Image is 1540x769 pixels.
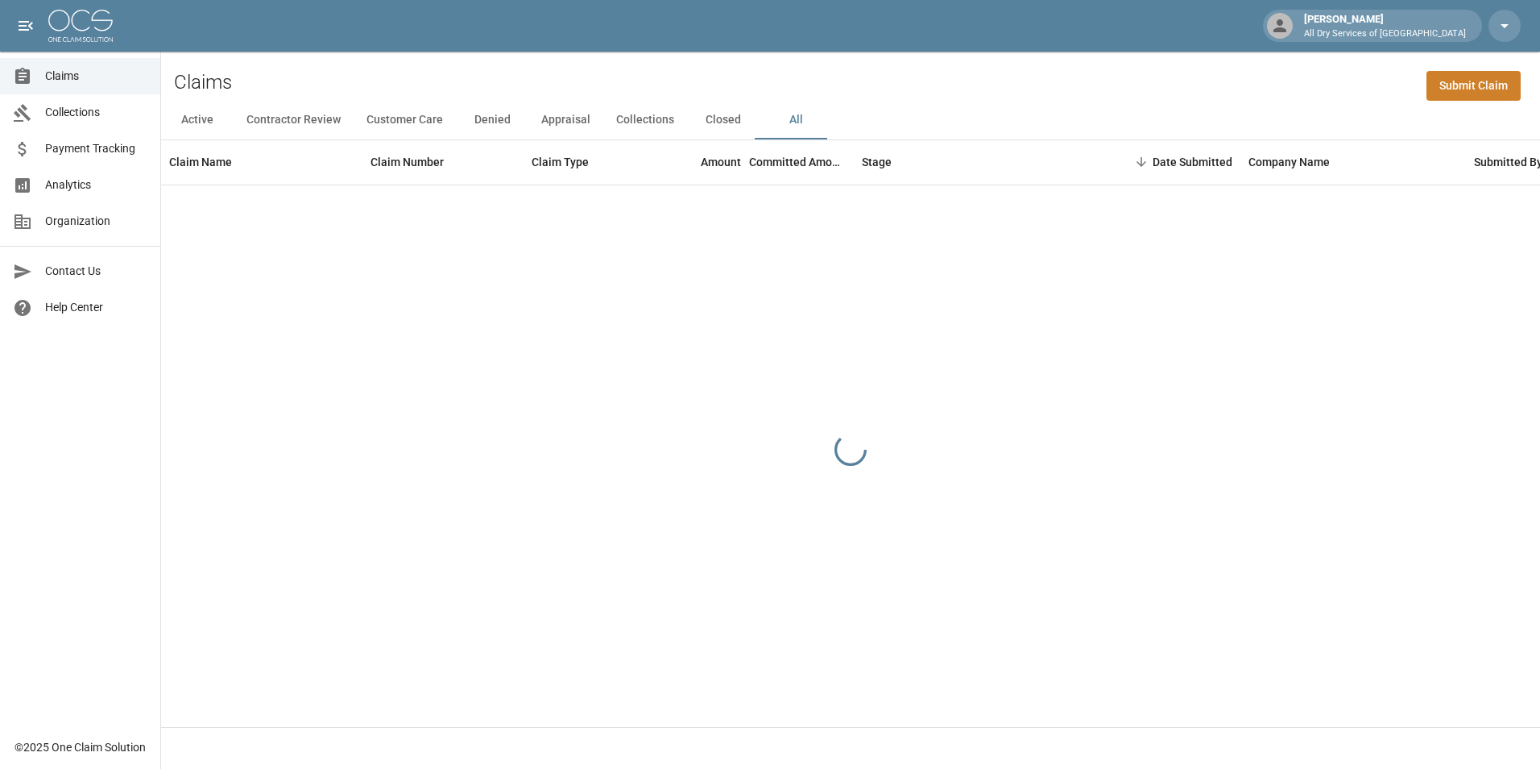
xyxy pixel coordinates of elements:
[644,139,749,185] div: Amount
[528,101,603,139] button: Appraisal
[862,139,892,185] div: Stage
[45,104,147,121] span: Collections
[603,101,687,139] button: Collections
[701,139,741,185] div: Amount
[456,101,528,139] button: Denied
[854,139,1095,185] div: Stage
[161,101,234,139] button: Active
[174,71,232,94] h2: Claims
[45,299,147,316] span: Help Center
[1298,11,1472,40] div: [PERSON_NAME]
[532,139,589,185] div: Claim Type
[1304,27,1466,41] p: All Dry Services of [GEOGRAPHIC_DATA]
[161,101,1540,139] div: dynamic tabs
[10,10,42,42] button: open drawer
[354,101,456,139] button: Customer Care
[1153,139,1232,185] div: Date Submitted
[14,739,146,755] div: © 2025 One Claim Solution
[687,101,760,139] button: Closed
[161,139,362,185] div: Claim Name
[169,139,232,185] div: Claim Name
[1095,139,1240,185] div: Date Submitted
[749,139,846,185] div: Committed Amount
[1130,151,1153,173] button: Sort
[48,10,113,42] img: ocs-logo-white-transparent.png
[362,139,524,185] div: Claim Number
[45,263,147,280] span: Contact Us
[45,68,147,85] span: Claims
[234,101,354,139] button: Contractor Review
[1426,71,1521,101] a: Submit Claim
[45,140,147,157] span: Payment Tracking
[1248,139,1330,185] div: Company Name
[524,139,644,185] div: Claim Type
[749,139,854,185] div: Committed Amount
[371,139,444,185] div: Claim Number
[760,101,832,139] button: All
[45,177,147,193] span: Analytics
[1240,139,1466,185] div: Company Name
[45,213,147,230] span: Organization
